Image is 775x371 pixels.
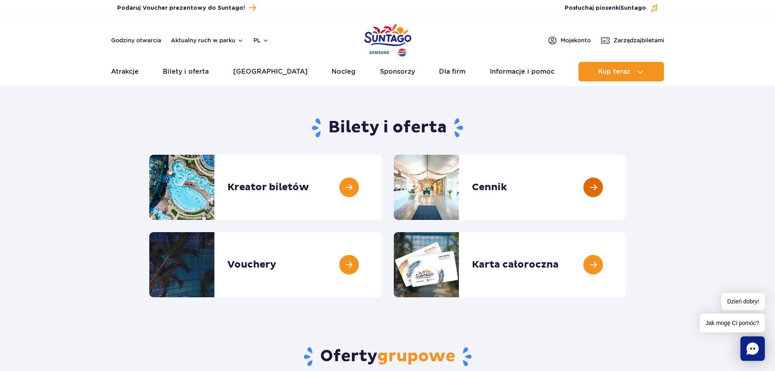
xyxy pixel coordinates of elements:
[332,62,356,81] a: Nocleg
[163,62,209,81] a: Bilety i oferta
[490,62,555,81] a: Informacje i pomoc
[111,36,161,44] a: Godziny otwarcia
[380,62,415,81] a: Sponsorzy
[171,37,244,44] button: Aktualny ruch w parku
[565,4,658,12] button: Posłuchaj piosenkiSuntago
[548,35,591,45] a: Mojekonto
[233,62,308,81] a: [GEOGRAPHIC_DATA]
[149,346,626,367] h2: Oferty
[721,293,765,310] span: Dzień dobry!
[620,5,646,11] span: Suntago
[565,4,646,12] span: Posłuchaj piosenki
[598,68,630,75] span: Kup teraz
[740,336,765,361] div: Chat
[377,346,455,367] span: grupowe
[613,36,664,44] span: Zarządzaj biletami
[117,4,245,12] span: Podaruj Voucher prezentowy do Suntago!
[579,62,664,81] button: Kup teraz
[600,35,664,45] a: Zarządzajbiletami
[700,314,765,332] span: Jak mogę Ci pomóc?
[253,36,269,44] button: pl
[561,36,591,44] span: Moje konto
[439,62,465,81] a: Dla firm
[111,62,139,81] a: Atrakcje
[117,2,256,13] a: Podaruj Voucher prezentowy do Suntago!
[364,20,411,58] a: Park of Poland
[149,117,626,138] h1: Bilety i oferta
